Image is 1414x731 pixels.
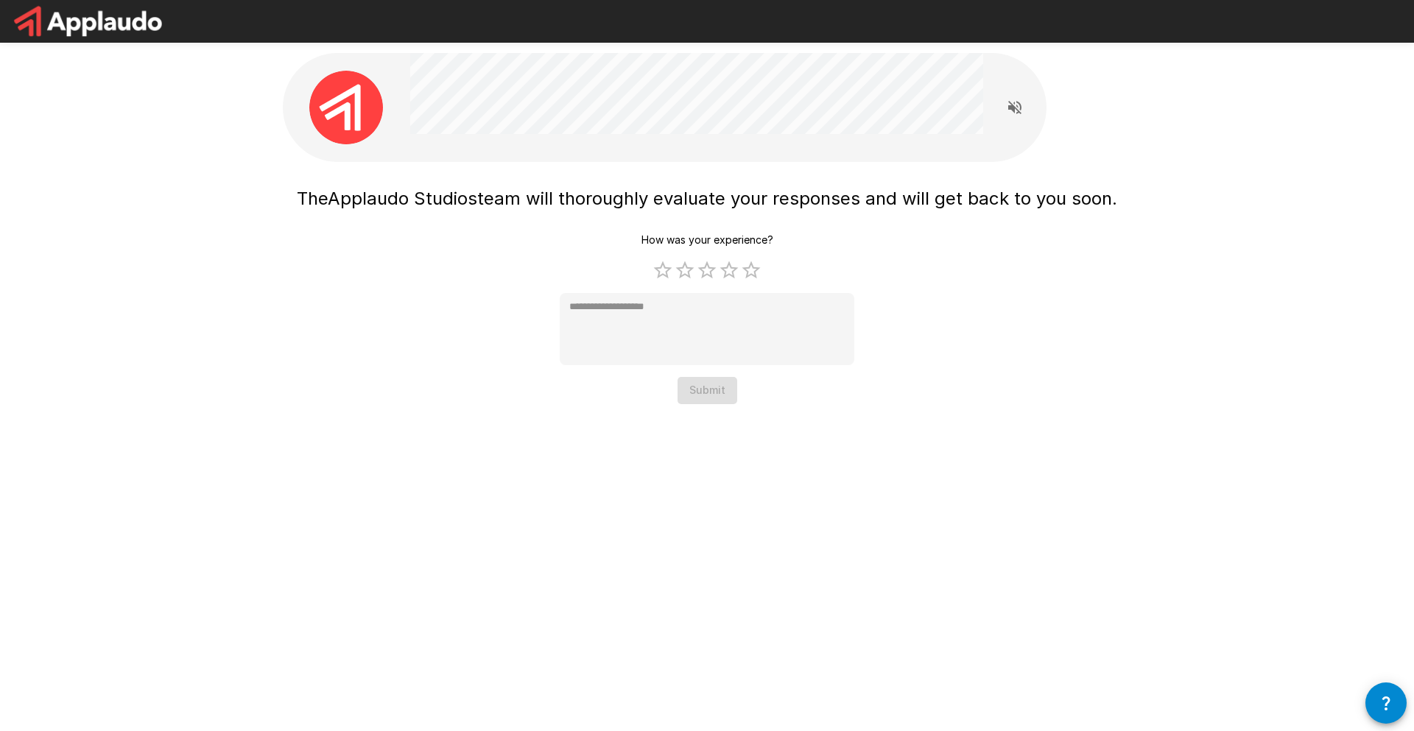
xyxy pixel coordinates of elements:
span: team will thoroughly evaluate your responses and will get back to you soon. [477,188,1117,209]
button: Read questions aloud [1000,93,1030,122]
span: Applaudo Studios [328,188,477,209]
span: The [297,188,328,209]
img: applaudo_avatar.png [309,71,383,144]
p: How was your experience? [641,233,773,247]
